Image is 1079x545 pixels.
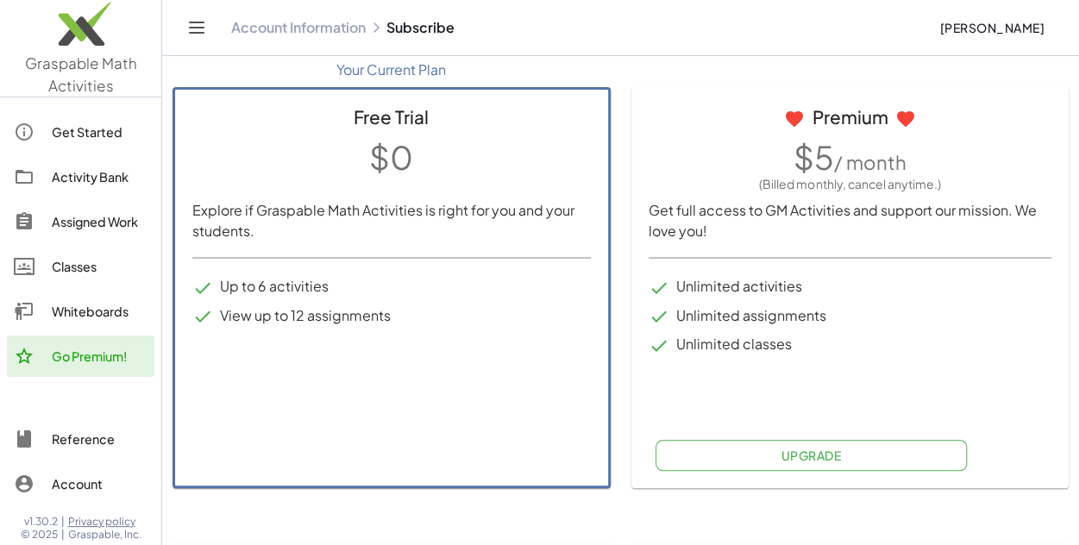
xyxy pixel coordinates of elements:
[192,200,591,257] p: Explore if Graspable Math Activities is right for you and your students.
[231,19,366,36] a: Account Information
[7,246,154,287] a: Classes
[7,463,154,504] a: Account
[52,301,147,322] div: Whiteboards
[24,515,58,529] span: v1.30.2
[649,134,1052,179] p: $5
[656,440,967,471] button: Upgrade
[52,346,147,366] div: Go Premium!
[7,201,154,242] a: Assigned Work
[649,200,1052,257] p: Get full access to GM Activities and support our mission. We love you!
[192,103,591,130] div: Free Trial
[649,276,1052,298] li: Unlimited activities
[52,211,147,232] div: Assigned Work
[7,156,154,197] a: Activity Bank
[61,515,65,529] span: |
[7,111,154,153] a: Get Started
[52,473,147,494] div: Account
[649,305,1052,328] li: Unlimited assignments
[68,515,141,529] a: Privacy policy
[192,276,591,298] li: Up to 6 activities
[192,305,591,328] li: View up to 12 assignments
[7,418,154,460] a: Reference
[939,20,1044,35] span: [PERSON_NAME]
[649,103,1052,130] div: Premium
[21,528,58,542] span: © 2025
[52,166,147,187] div: Activity Bank
[7,291,154,332] a: Whiteboards
[61,528,65,542] span: |
[834,150,906,174] span: / month
[925,12,1058,43] button: [PERSON_NAME]
[173,53,611,87] div: Your Current Plan
[52,122,147,142] div: Get Started
[52,429,147,449] div: Reference
[781,448,841,463] span: Upgrade
[192,134,591,179] p: $0
[183,14,210,41] button: Toggle navigation
[52,256,147,277] div: Classes
[68,528,141,542] span: Graspable, Inc.
[649,334,1052,356] li: Unlimited classes
[25,53,137,95] span: Graspable Math Activities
